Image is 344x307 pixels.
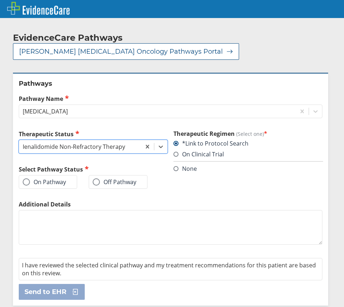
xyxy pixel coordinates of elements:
[23,143,125,151] div: Ienalidomide Non-Refractory Therapy
[173,139,248,147] label: *Link to Protocol Search
[7,2,70,15] img: EvidenceCare
[19,284,85,300] button: Send to EHR
[19,47,223,56] span: [PERSON_NAME] [MEDICAL_DATA] Oncology Pathways Portal
[19,94,322,103] label: Pathway Name
[173,165,197,173] label: None
[22,261,316,277] span: I have reviewed the selected clinical pathway and my treatment recommendations for this patient a...
[173,150,224,158] label: On Clinical Trial
[13,43,239,60] button: [PERSON_NAME] [MEDICAL_DATA] Oncology Pathways Portal
[173,130,322,138] h3: Therapeutic Regimen
[19,165,168,173] h2: Select Pathway Status
[19,200,322,208] label: Additional Details
[23,178,66,186] label: On Pathway
[13,32,123,43] h2: EvidenceCare Pathways
[236,130,264,137] span: (Select one)
[19,130,168,138] label: Therapeutic Status
[23,107,68,115] div: [MEDICAL_DATA]
[25,288,66,296] span: Send to EHR
[19,79,322,88] h2: Pathways
[93,178,136,186] label: Off Pathway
